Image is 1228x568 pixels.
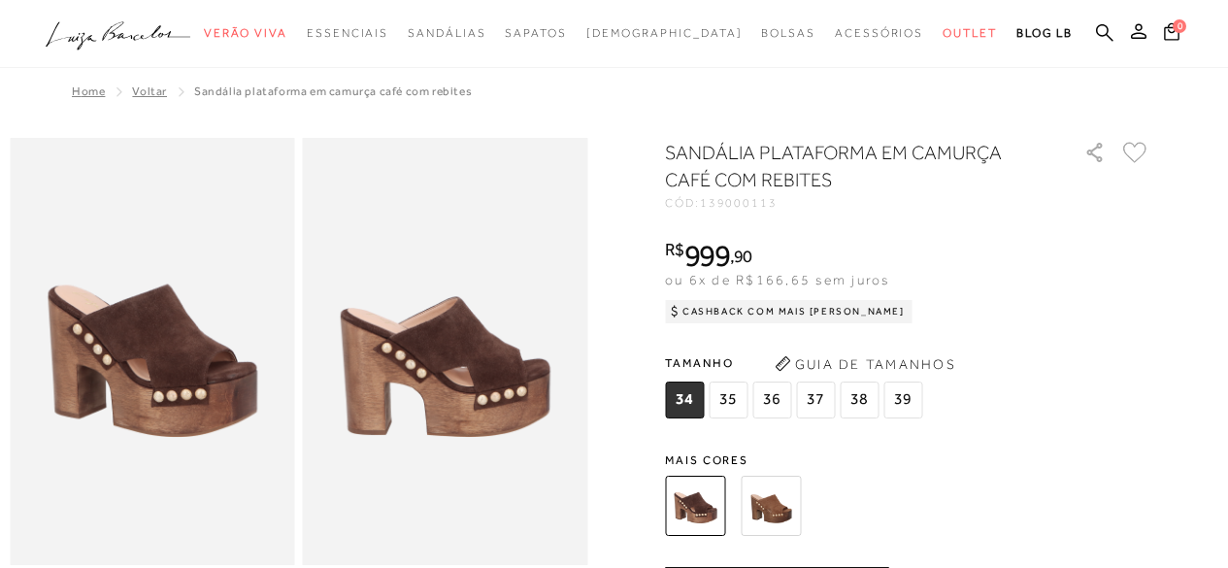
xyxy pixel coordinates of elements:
span: [DEMOGRAPHIC_DATA] [586,26,743,40]
button: 0 [1158,21,1185,48]
img: SANDÁLIA PLATAFORMA EM CAMURÇA CARAMELO COM REBITES [741,476,801,536]
span: SANDÁLIA PLATAFORMA EM CAMURÇA CAFÉ COM REBITES [194,84,472,98]
span: 999 [684,238,730,273]
span: Sapatos [505,26,566,40]
span: Outlet [943,26,997,40]
span: 90 [734,246,752,266]
a: categoryNavScreenReaderText [505,16,566,51]
span: Bolsas [761,26,815,40]
span: 37 [796,382,835,418]
a: categoryNavScreenReaderText [761,16,815,51]
img: image [303,138,588,565]
div: CÓD: [665,197,1053,209]
i: , [730,248,752,265]
img: SANDÁLIA PLATAFORMA EM CAMURÇA CAFÉ COM REBITES [665,476,725,536]
a: categoryNavScreenReaderText [943,16,997,51]
span: 36 [752,382,791,418]
span: Acessórios [835,26,923,40]
a: categoryNavScreenReaderText [835,16,923,51]
a: categoryNavScreenReaderText [307,16,388,51]
span: 139000113 [700,196,778,210]
span: BLOG LB [1016,26,1073,40]
a: Voltar [132,84,167,98]
span: Sandálias [408,26,485,40]
span: Essenciais [307,26,388,40]
a: Home [72,84,105,98]
a: categoryNavScreenReaderText [408,16,485,51]
img: image [10,138,295,565]
span: Mais cores [665,454,1150,466]
a: noSubCategoriesText [586,16,743,51]
span: 38 [840,382,879,418]
h1: SANDÁLIA PLATAFORMA EM CAMURÇA CAFÉ COM REBITES [665,139,1029,193]
div: Cashback com Mais [PERSON_NAME] [665,300,913,323]
span: Verão Viva [204,26,287,40]
a: categoryNavScreenReaderText [204,16,287,51]
a: BLOG LB [1016,16,1073,51]
button: Guia de Tamanhos [768,349,962,380]
span: 35 [709,382,747,418]
span: ou 6x de R$166,65 sem juros [665,272,889,287]
span: 39 [883,382,922,418]
i: R$ [665,241,684,258]
span: Tamanho [665,349,927,378]
span: 34 [665,382,704,418]
span: 0 [1173,19,1186,33]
